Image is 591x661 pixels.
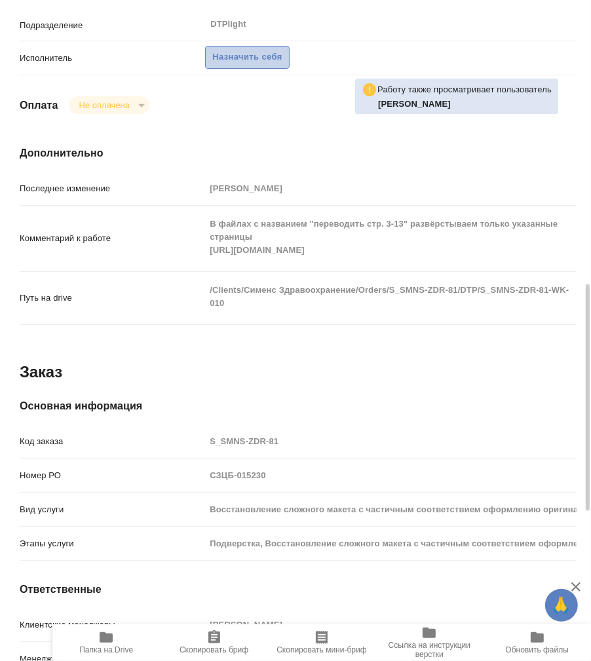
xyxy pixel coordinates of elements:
input: Пустое поле [205,179,577,198]
span: Назначить себя [212,50,282,65]
span: Ссылка на инструкции верстки [383,641,475,659]
button: Ссылка на инструкции верстки [375,624,483,661]
p: Комментарий к работе [20,232,205,245]
p: Подразделение [20,19,205,32]
input: Пустое поле [205,466,577,485]
span: Папка на Drive [79,645,133,654]
input: Пустое поле [205,534,577,553]
button: Скопировать бриф [160,624,267,661]
span: Обновить файлы [506,645,569,654]
button: 🙏 [545,589,578,622]
h4: Оплата [20,98,58,113]
button: Скопировать мини-бриф [268,624,375,661]
button: Папка на Drive [52,624,160,661]
p: Путь на drive [20,292,205,305]
input: Пустое поле [205,615,577,634]
textarea: В файлах с названием "переводить стр. 3-13" развёрстываем только указанные страницы [URL][DOMAIN_... [205,213,577,261]
h4: Основная информация [20,398,577,414]
span: Скопировать мини-бриф [276,645,366,654]
p: Последнее изменение [20,182,205,195]
button: Не оплачена [75,100,134,111]
input: Пустое поле [205,432,577,451]
p: Этапы услуги [20,537,205,550]
p: Номер РО [20,469,205,482]
textarea: /Clients/Сименс Здравоохранение/Orders/S_SMNS-ZDR-81/DTP/S_SMNS-ZDR-81-WK-010 [205,279,577,314]
p: Работу также просматривает пользователь [377,83,552,96]
p: Код заказа [20,435,205,448]
h4: Ответственные [20,582,577,597]
p: Носкова Анна [378,98,552,111]
button: Обновить файлы [484,624,591,661]
p: Клиентские менеджеры [20,618,205,632]
span: 🙏 [550,592,573,619]
button: Назначить себя [205,46,289,69]
div: Не оплачена [69,96,149,114]
h2: Заказ [20,362,62,383]
p: Вид услуги [20,503,205,516]
input: Пустое поле [205,500,577,519]
b: [PERSON_NAME] [378,99,451,109]
span: Скопировать бриф [180,645,248,654]
p: Исполнитель [20,52,205,65]
h4: Дополнительно [20,145,577,161]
